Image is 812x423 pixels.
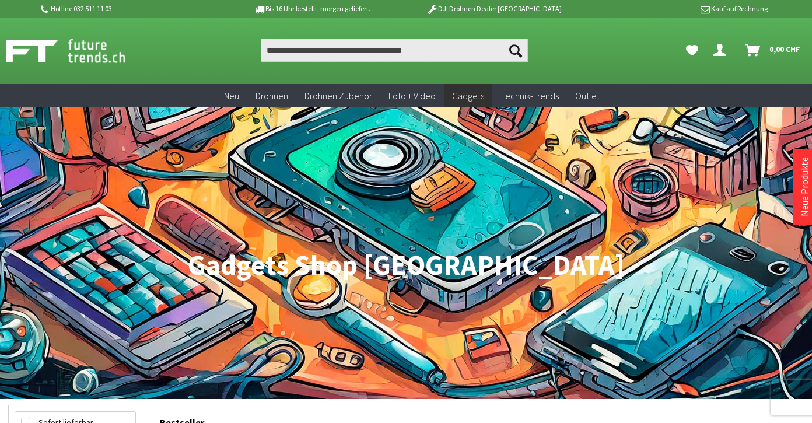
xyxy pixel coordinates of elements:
[444,84,492,108] a: Gadgets
[304,90,372,102] span: Drohnen Zubehör
[388,90,436,102] span: Foto + Video
[709,39,736,62] a: Dein Konto
[8,251,804,280] h1: Gadgets Shop [GEOGRAPHIC_DATA]
[380,84,444,108] a: Foto + Video
[216,84,247,108] a: Neu
[503,39,528,62] button: Suchen
[680,39,704,62] a: Meine Favoriten
[296,84,380,108] a: Drohnen Zubehör
[799,157,810,216] a: Neue Produkte
[224,90,239,102] span: Neu
[403,2,585,16] p: DJI Drohnen Dealer [GEOGRAPHIC_DATA]
[452,90,484,102] span: Gadgets
[567,84,608,108] a: Outlet
[256,90,288,102] span: Drohnen
[740,39,806,62] a: Warenkorb
[261,39,528,62] input: Produkt, Marke, Kategorie, EAN, Artikelnummer…
[38,2,220,16] p: Hotline 032 511 11 03
[585,2,767,16] p: Kauf auf Rechnung
[247,84,296,108] a: Drohnen
[501,90,559,102] span: Technik-Trends
[769,40,800,58] span: 0,00 CHF
[6,36,151,65] img: Shop Futuretrends - zur Startseite wechseln
[492,84,567,108] a: Technik-Trends
[575,90,600,102] span: Outlet
[220,2,402,16] p: Bis 16 Uhr bestellt, morgen geliefert.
